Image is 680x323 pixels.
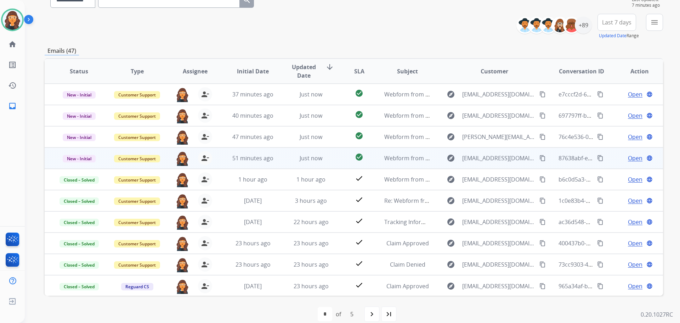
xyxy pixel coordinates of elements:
mat-icon: person_remove [201,90,209,99]
mat-icon: explore [447,260,455,269]
span: Just now [300,154,322,162]
span: 87638abf-e199-4384-8f63-28933a96d9d9 [559,154,666,162]
mat-icon: person_remove [201,218,209,226]
span: New - Initial [63,112,96,120]
span: Subject [397,67,418,76]
span: 22 hours ago [294,218,329,226]
mat-icon: content_copy [539,219,546,225]
span: 697797ff-b699-49f0-9d22-a1771ea3007f [559,112,663,119]
span: New - Initial [63,155,96,162]
mat-icon: content_copy [597,155,603,161]
span: Customer Support [114,176,160,184]
span: Open [628,218,642,226]
mat-icon: explore [447,90,455,99]
span: Webform from [EMAIL_ADDRESS][DOMAIN_NAME] on [DATE] [384,112,545,119]
img: agent-avatar [175,87,189,102]
span: 23 hours ago [294,239,329,247]
span: Claim Denied [390,261,425,268]
mat-icon: content_copy [597,134,603,140]
mat-icon: person_remove [201,111,209,120]
span: Open [628,154,642,162]
span: Webform from [EMAIL_ADDRESS][DOMAIN_NAME] on [DATE] [384,90,545,98]
mat-icon: language [646,283,653,289]
mat-icon: person_remove [201,282,209,290]
p: 0.20.1027RC [641,310,673,319]
span: 965a34af-b343-463b-807a-23f0b7b1e9b4 [559,282,667,290]
mat-icon: menu [650,18,659,27]
span: New - Initial [63,134,96,141]
mat-icon: last_page [385,310,393,318]
span: [EMAIL_ADDRESS][DOMAIN_NAME] [462,111,535,120]
span: Reguard CS [121,283,153,290]
mat-icon: person_remove [201,196,209,205]
span: Conversation ID [559,67,604,76]
mat-icon: language [646,197,653,204]
mat-icon: history [8,81,17,90]
span: Claim Approved [386,282,429,290]
mat-icon: language [646,134,653,140]
span: 51 minutes ago [232,154,273,162]
span: 23 hours ago [294,261,329,268]
mat-icon: person_remove [201,239,209,247]
div: 5 [345,307,359,321]
mat-icon: content_copy [539,240,546,246]
span: Webform from [EMAIL_ADDRESS][DOMAIN_NAME] on [DATE] [384,176,545,183]
span: 1c0e83b4-b47a-484a-9a21-c4f18b1826c8 [559,197,666,205]
span: b6c0d5a3-4907-46b1-91fc-c6b8d0e89f8a [559,176,665,183]
mat-icon: person_remove [201,260,209,269]
mat-icon: list_alt [8,61,17,69]
span: Assignee [183,67,208,76]
span: 76c4e536-02a3-4d50-a4da-e9f05bfbde61 [559,133,666,141]
span: Customer Support [114,91,160,99]
mat-icon: language [646,176,653,183]
mat-icon: check_circle [355,132,363,140]
span: Customer Support [114,240,160,247]
mat-icon: content_copy [539,283,546,289]
span: Closed – Solved [59,261,99,269]
span: [EMAIL_ADDRESS][DOMAIN_NAME] [462,260,535,269]
span: Re: Webform from [EMAIL_ADDRESS][DOMAIN_NAME] on [DATE] [384,197,554,205]
span: Open [628,260,642,269]
span: Claim Approved [386,239,429,247]
span: Last 7 days [602,21,631,24]
span: Closed – Solved [59,219,99,226]
mat-icon: check_circle [355,89,363,98]
mat-icon: check [355,238,363,246]
span: Webform from [PERSON_NAME][EMAIL_ADDRESS][PERSON_NAME][DOMAIN_NAME] on [DATE] [384,133,633,141]
span: Customer Support [114,112,160,120]
span: Type [131,67,144,76]
span: [EMAIL_ADDRESS][DOMAIN_NAME] [462,282,535,290]
span: [DATE] [244,218,262,226]
span: [EMAIL_ADDRESS][DOMAIN_NAME] [462,218,535,226]
span: 1 hour ago [238,176,267,183]
span: 23 hours ago [294,282,329,290]
mat-icon: check_circle [355,153,363,161]
mat-icon: check [355,217,363,225]
span: New - Initial [63,91,96,99]
span: 400437b0-4f47-4dee-9b2e-123f8f270f80 [559,239,663,247]
img: avatar [2,10,22,30]
span: Webform from [EMAIL_ADDRESS][DOMAIN_NAME] on [DATE] [384,154,545,162]
span: Open [628,239,642,247]
mat-icon: content_copy [539,112,546,119]
mat-icon: explore [447,111,455,120]
span: [DATE] [244,197,262,205]
span: 1 hour ago [296,176,325,183]
mat-icon: content_copy [539,261,546,268]
mat-icon: content_copy [597,197,603,204]
mat-icon: content_copy [597,91,603,98]
mat-icon: inbox [8,102,17,110]
mat-icon: person_remove [201,133,209,141]
span: Updated Date [288,63,320,80]
span: Customer Support [114,261,160,269]
mat-icon: language [646,91,653,98]
span: Range [599,33,639,39]
span: Just now [300,133,322,141]
mat-icon: person_remove [201,154,209,162]
th: Action [605,59,663,84]
mat-icon: language [646,261,653,268]
span: SLA [354,67,364,76]
span: Just now [300,90,322,98]
mat-icon: content_copy [597,219,603,225]
span: ac36d548-770d-4ebe-a65f-06d9630ff700 [559,218,665,226]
